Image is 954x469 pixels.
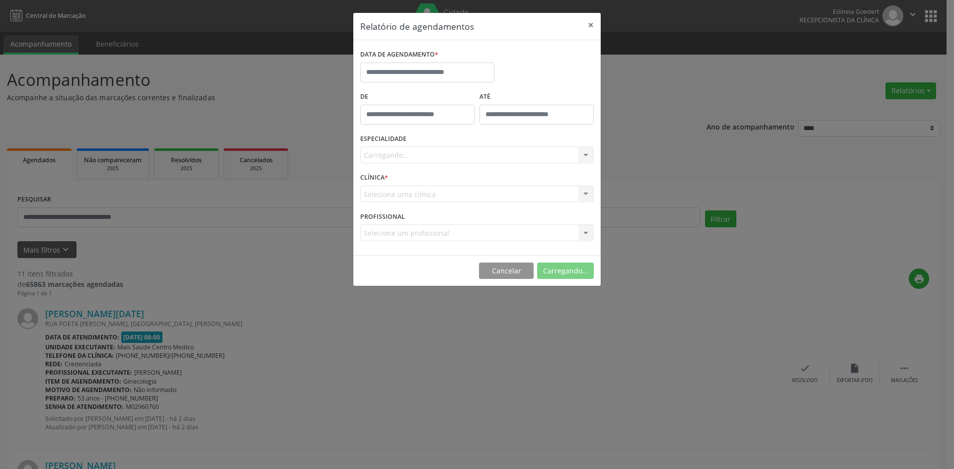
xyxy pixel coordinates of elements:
button: Close [581,13,601,37]
button: Carregando... [537,263,594,279]
label: CLÍNICA [360,170,388,186]
label: De [360,89,475,105]
button: Cancelar [479,263,534,279]
label: ATÉ [479,89,594,105]
h5: Relatório de agendamentos [360,20,474,33]
label: DATA DE AGENDAMENTO [360,47,438,63]
label: ESPECIALIDADE [360,132,406,147]
label: PROFISSIONAL [360,209,405,224]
